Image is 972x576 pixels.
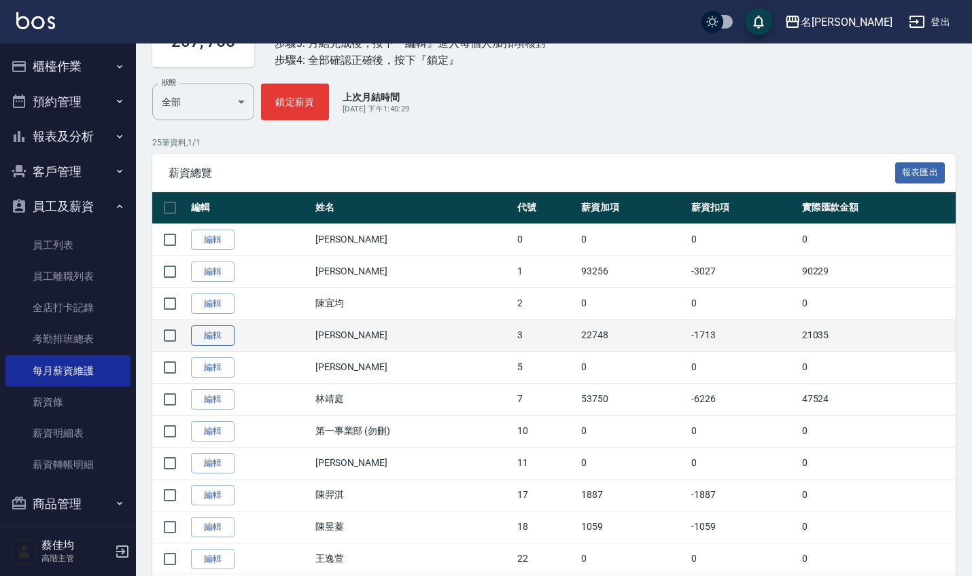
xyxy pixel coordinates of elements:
[5,189,131,224] button: 員工及薪資
[312,383,515,415] td: 林靖庭
[343,90,409,104] p: 上次月結時間
[688,255,798,287] td: -3027
[11,538,38,565] img: Person
[5,386,131,418] a: 薪資條
[688,351,798,383] td: 0
[312,192,515,224] th: 姓名
[799,511,956,543] td: 0
[688,447,798,479] td: 0
[514,192,578,224] th: 代號
[5,261,131,292] a: 員工離職列表
[688,511,798,543] td: -1059
[169,166,895,180] span: 薪資總覽
[799,223,956,255] td: 0
[578,543,688,575] td: 0
[191,421,235,442] a: 編輯
[5,84,131,120] button: 預約管理
[191,293,235,314] a: 編輯
[5,486,131,522] button: 商品管理
[188,192,312,224] th: 編輯
[799,192,956,224] th: 實際匯款金額
[514,447,578,479] td: 11
[578,223,688,255] td: 0
[578,255,688,287] td: 93256
[799,383,956,415] td: 47524
[312,255,515,287] td: [PERSON_NAME]
[312,511,515,543] td: 陳昱蓁
[5,449,131,480] a: 薪資轉帳明細
[191,230,235,251] a: 編輯
[5,292,131,323] a: 全店打卡記錄
[312,415,515,447] td: 第一事業部 (勿刪)
[514,223,578,255] td: 0
[41,539,111,552] h5: 蔡佳均
[5,418,131,449] a: 薪資明細表
[779,8,898,36] button: 名[PERSON_NAME]
[688,223,798,255] td: 0
[312,287,515,319] td: 陳宜均
[799,351,956,383] td: 0
[191,262,235,283] a: 編輯
[688,415,798,447] td: 0
[5,521,131,556] button: 行銷工具
[895,162,945,183] button: 報表匯出
[578,192,688,224] th: 薪資加項
[191,549,235,570] a: 編輯
[578,447,688,479] td: 0
[745,8,772,35] button: save
[191,485,235,506] a: 編輯
[514,479,578,511] td: 17
[5,119,131,154] button: 報表及分析
[343,105,409,113] span: [DATE] 下午1:40:29
[895,166,945,179] a: 報表匯出
[688,192,798,224] th: 薪資扣項
[5,355,131,386] a: 每月薪資維護
[312,319,515,351] td: [PERSON_NAME]
[688,319,798,351] td: -1713
[688,383,798,415] td: -6226
[16,12,55,29] img: Logo
[162,77,176,88] label: 狀態
[191,389,235,410] a: 編輯
[514,415,578,447] td: 10
[799,255,956,287] td: 90229
[5,49,131,84] button: 櫃檯作業
[688,479,798,511] td: -1887
[5,323,131,355] a: 考勤排班總表
[514,287,578,319] td: 2
[152,84,254,120] div: 全部
[799,319,956,351] td: 21035
[799,415,956,447] td: 0
[799,543,956,575] td: 0
[578,511,688,543] td: 1059
[191,453,235,474] a: 編輯
[312,543,515,575] td: 王逸萱
[191,357,235,378] a: 編輯
[801,14,892,31] div: 名[PERSON_NAME]
[799,479,956,511] td: 0
[5,154,131,190] button: 客戶管理
[578,479,688,511] td: 1887
[514,543,578,575] td: 22
[514,511,578,543] td: 18
[799,287,956,319] td: 0
[578,415,688,447] td: 0
[191,325,235,346] a: 編輯
[578,319,688,351] td: 22748
[312,479,515,511] td: 陳羿淇
[312,447,515,479] td: [PERSON_NAME]
[312,351,515,383] td: [PERSON_NAME]
[514,383,578,415] td: 7
[578,287,688,319] td: 0
[5,230,131,261] a: 員工列表
[152,137,956,149] p: 25 筆資料, 1 / 1
[799,447,956,479] td: 0
[41,552,111,564] p: 高階主管
[688,287,798,319] td: 0
[688,543,798,575] td: 0
[191,517,235,538] a: 編輯
[903,10,956,35] button: 登出
[514,319,578,351] td: 3
[312,223,515,255] td: [PERSON_NAME]
[514,351,578,383] td: 5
